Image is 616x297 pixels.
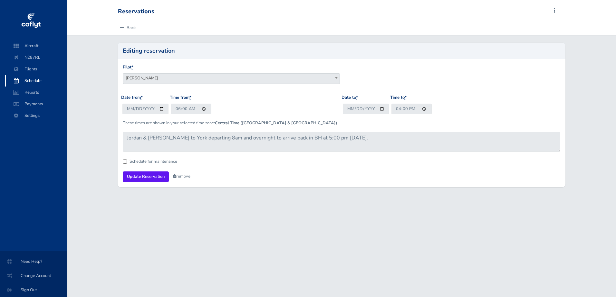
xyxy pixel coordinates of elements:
label: Date from [121,94,143,101]
span: Settings [12,110,61,121]
span: Change Account [8,270,59,282]
label: Pilot [123,64,133,71]
label: Time from [170,94,191,101]
h2: Editing reservation [123,48,560,54]
label: Schedule for maintenance [130,159,177,164]
span: Schedule [12,75,61,87]
span: Sign Out [8,284,59,296]
a: Back [118,21,136,35]
span: Flights [12,63,61,75]
abbr: required [405,95,407,100]
span: Need Help? [8,256,59,267]
b: Central Time ([GEOGRAPHIC_DATA] & [GEOGRAPHIC_DATA]) [215,120,337,126]
span: Reports [12,87,61,98]
label: Time to [390,94,407,101]
span: Kevin Ferreira [123,73,340,84]
a: remove [173,173,190,179]
abbr: required [141,95,143,100]
input: Update Reservation [123,171,169,182]
label: Date to [342,94,358,101]
abbr: required [356,95,358,100]
p: These times are shown in your selected time zone: [123,120,560,126]
abbr: required [189,95,191,100]
span: Kevin Ferreira [123,74,340,83]
span: N287RL [12,52,61,63]
img: coflyt logo [20,11,42,31]
textarea: Jordan & [PERSON_NAME] to York departing 8am and overnight to arrive back in BH at 5:00 pm [DATE]. [123,132,560,152]
span: Payments [12,98,61,110]
abbr: required [131,64,133,70]
span: Aircraft [12,40,61,52]
div: Reservations [118,8,154,15]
